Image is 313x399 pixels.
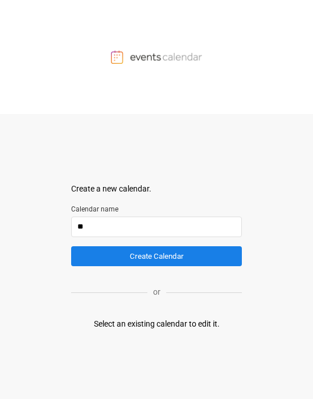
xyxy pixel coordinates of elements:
img: Events Calendar [111,50,202,64]
button: Create Calendar [71,246,242,266]
div: Create a new calendar. [71,183,242,195]
p: or [147,286,166,298]
div: Select an existing calendar to edit it. [94,318,220,330]
label: Calendar name [71,204,242,214]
